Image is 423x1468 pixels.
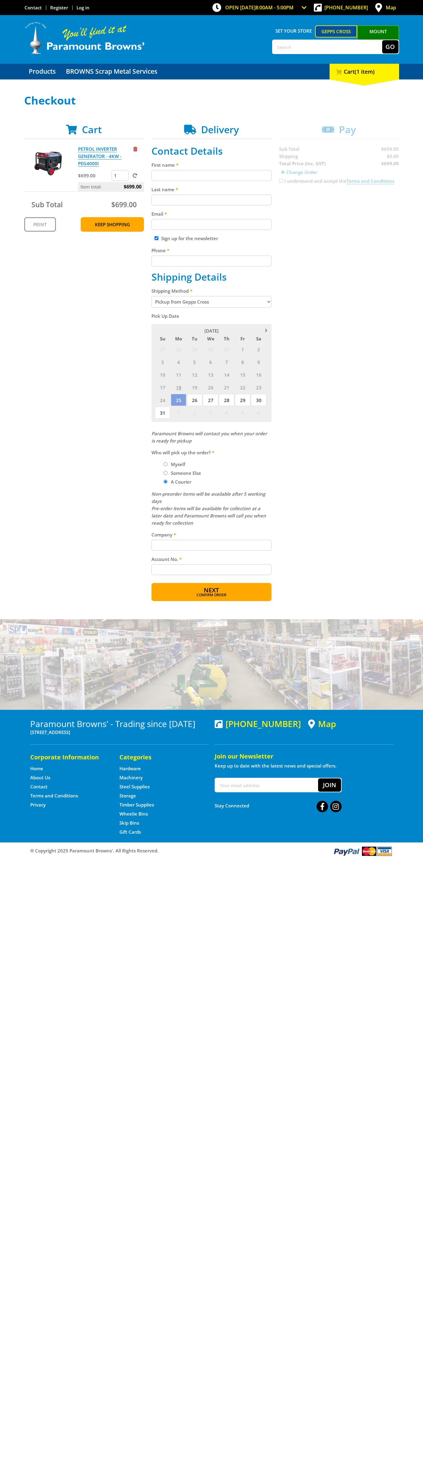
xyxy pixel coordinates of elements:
p: [STREET_ADDRESS] [30,729,209,736]
span: 17 [155,381,170,393]
em: Paramount Browns will contact you when your order is ready for pickup [151,430,267,444]
span: 4 [219,407,234,419]
a: Go to the Contact page [30,784,47,790]
span: $699.00 [111,200,137,209]
a: Keep Shopping [81,217,144,232]
label: Sign up for the newsletter [161,235,218,241]
span: 26 [187,394,202,406]
input: Please select who will pick up the order. [164,462,168,466]
label: First name [151,161,272,169]
button: Join [318,778,341,792]
div: ® Copyright 2025 Paramount Browns'. All Rights Reserved. [24,845,399,857]
span: 25 [171,394,186,406]
span: 8 [235,356,250,368]
span: 28 [219,394,234,406]
h2: Contact Details [151,145,272,157]
a: Log in [76,5,89,11]
span: 6 [203,356,218,368]
span: 16 [251,369,266,381]
label: Company [151,531,272,538]
input: Please enter your first name. [151,170,272,181]
span: Th [219,335,234,343]
label: A Courier [169,477,194,487]
label: Email [151,210,272,217]
input: Please select who will pick up the order. [164,471,168,475]
label: Who will pick up the order? [151,449,272,456]
span: 4 [171,356,186,368]
label: Phone [151,247,272,254]
span: Su [155,335,170,343]
label: Last name [151,186,272,193]
input: Please enter the courier company name. [151,540,272,551]
span: 29 [187,343,202,355]
label: Myself [169,459,187,469]
span: Set your store [272,25,315,36]
span: 30 [203,343,218,355]
span: Fr [235,335,250,343]
span: 6 [251,407,266,419]
span: 20 [203,381,218,393]
input: Please select who will pick up the order. [164,480,168,484]
label: Account No. [151,555,272,563]
p: Item total: [78,182,144,191]
h5: Categories [119,753,197,761]
button: Go [382,40,399,53]
a: View a map of Gepps Cross location [308,719,336,729]
div: [PHONE_NUMBER] [215,719,301,729]
a: Go to the BROWNS Scrap Metal Services page [61,64,162,79]
a: Go to the Contact page [24,5,42,11]
span: 1 [235,343,250,355]
input: Please enter your last name. [151,195,272,205]
span: 7 [219,356,234,368]
span: OPEN [DATE] [225,4,294,11]
img: Paramount Browns' [24,21,145,55]
span: 5 [187,356,202,368]
span: Sub Total [31,200,63,209]
label: Someone Else [169,468,203,478]
span: [DATE] [204,328,219,334]
a: Go to the Hardware page [119,765,141,772]
input: Search [273,40,382,53]
a: Go to the Skip Bins page [119,820,139,826]
label: Pick Up Date [151,312,272,320]
span: 9 [251,356,266,368]
a: Go to the Storage page [119,793,136,799]
span: 19 [187,381,202,393]
a: Mount [PERSON_NAME] [357,25,399,48]
h1: Checkout [24,95,399,107]
a: Print [24,217,56,232]
span: $699.00 [124,182,142,191]
span: 14 [219,369,234,381]
h3: Paramount Browns' - Trading since [DATE] [30,719,209,729]
span: Sa [251,335,266,343]
div: Stay Connected [215,798,342,813]
span: 31 [155,407,170,419]
span: 3 [155,356,170,368]
input: Your email address [215,778,318,792]
a: Go to the Timber Supplies page [119,802,154,808]
span: 28 [171,343,186,355]
span: 11 [171,369,186,381]
span: Delivery [201,123,239,136]
button: Next Confirm order [151,583,272,601]
span: 2 [187,407,202,419]
span: 1 [171,407,186,419]
span: 30 [251,394,266,406]
span: 2 [251,343,266,355]
h5: Join our Newsletter [215,752,393,761]
em: Non-preorder items will be available after 5 working days Pre-order items will be available for c... [151,491,266,526]
span: 27 [155,343,170,355]
a: PETROL INVERTER GENERATOR - 4KW - PEG4000I [78,146,122,167]
span: 24 [155,394,170,406]
a: Go to the Gift Cards page [119,829,141,835]
a: Go to the Home page [30,765,43,772]
span: Cart [82,123,102,136]
span: Confirm order [164,593,259,597]
span: 3 [203,407,218,419]
span: 27 [203,394,218,406]
a: Go to the About Us page [30,774,50,781]
span: 31 [219,343,234,355]
span: 23 [251,381,266,393]
span: 12 [187,369,202,381]
p: $699.00 [78,172,110,179]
